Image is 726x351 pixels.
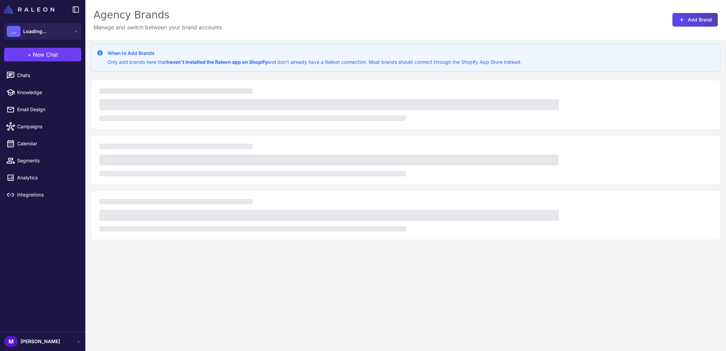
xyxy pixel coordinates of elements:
[3,68,83,83] a: Chats
[28,50,31,59] span: +
[108,58,522,66] p: Only add brands here that and don't already have a Raleon connection. Most brands should connect ...
[17,157,77,164] span: Segments
[17,123,77,130] span: Campaigns
[23,28,46,35] span: Loading...
[17,106,77,113] span: Email Design
[17,89,77,96] span: Knowledge
[17,72,77,79] span: Chats
[3,119,83,134] a: Campaigns
[3,153,83,168] a: Segments
[4,23,81,40] button: ...Loading...
[17,191,77,199] span: Integrations
[33,50,58,59] span: New Chat
[94,8,222,22] div: Agency Brands
[3,85,83,100] a: Knowledge
[7,26,20,37] div: ...
[94,23,222,31] p: Manage and switch between your brand accounts
[20,338,60,345] span: [PERSON_NAME]
[4,5,57,14] a: Raleon Logo
[4,5,54,14] img: Raleon Logo
[4,336,18,347] div: M
[3,102,83,117] a: Email Design
[3,136,83,151] a: Calendar
[3,188,83,202] a: Integrations
[167,59,268,65] strong: haven't installed the Raleon app on Shopify
[3,171,83,185] a: Analytics
[108,49,522,57] h3: When to Add Brands
[672,13,718,27] button: Add Brand
[17,174,77,181] span: Analytics
[17,140,77,147] span: Calendar
[4,48,81,61] button: +New Chat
